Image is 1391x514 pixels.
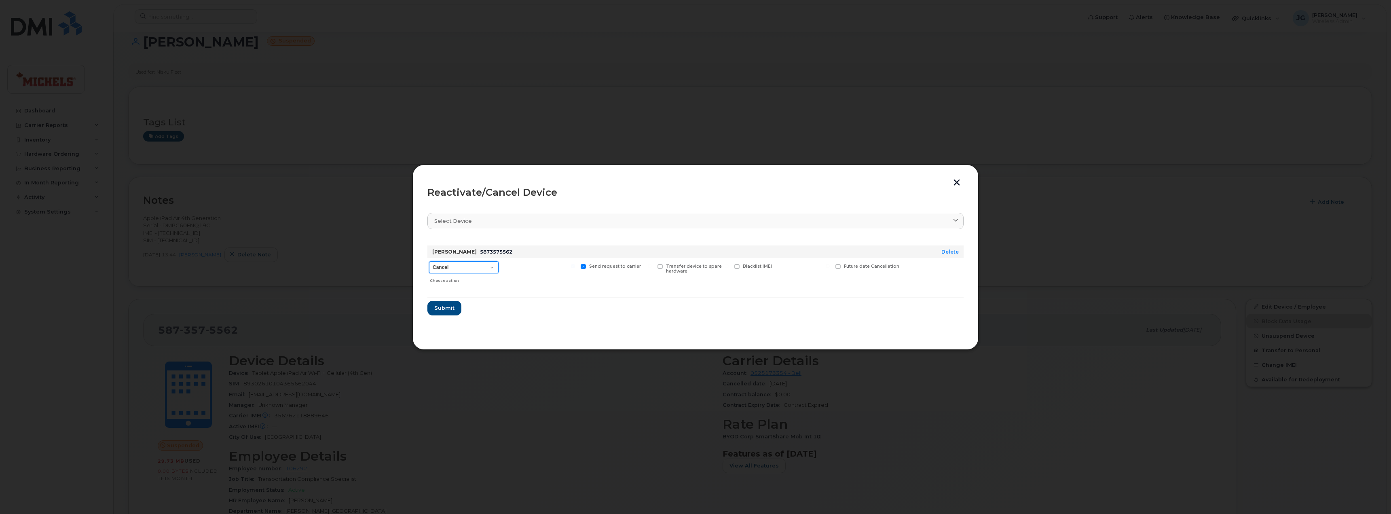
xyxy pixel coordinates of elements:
strong: [PERSON_NAME] [432,249,477,255]
a: Delete [941,249,959,255]
input: Future date Cancellation [826,264,830,268]
span: 5873575562 [480,249,512,255]
a: Select device [427,213,964,229]
div: Reactivate/Cancel Device [427,188,964,197]
span: Transfer device to spare hardware [666,264,722,274]
div: Choose action [430,274,499,284]
span: Submit [434,304,455,312]
span: Future date Cancellation [844,264,899,269]
span: Select device [434,217,472,225]
input: Blacklist IMEI [725,264,729,268]
span: Send request to carrier [589,264,641,269]
span: Blacklist IMEI [743,264,772,269]
button: Submit [427,301,461,315]
input: Send request to carrier [571,264,575,268]
input: Transfer device to spare hardware [648,264,652,268]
